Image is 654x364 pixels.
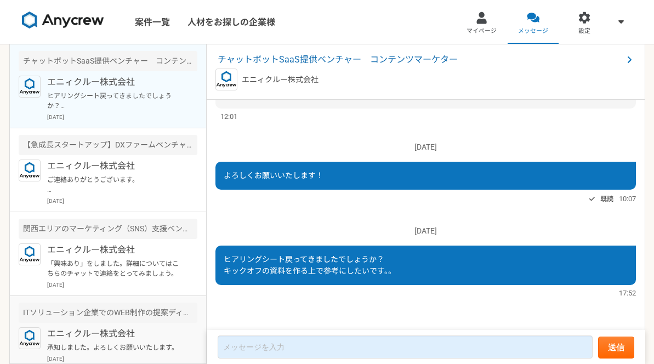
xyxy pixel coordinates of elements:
p: ご連絡ありがとうございます。 出社は、火曜から11時頃隔週とかであれば検討可能です。毎週は厳しいと思います。 [47,175,183,195]
img: 8DqYSo04kwAAAAASUVORK5CYII= [22,12,104,29]
img: logo_text_blue_01.png [19,243,41,265]
span: 12:01 [220,111,237,122]
p: エニィクルー株式会社 [242,74,319,86]
span: よろしくお願いいたします！ [224,171,323,180]
p: エニィクルー株式会社 [47,160,183,173]
div: チャットボットSaaS提供ベンチャー コンテンツマーケター [19,51,197,71]
p: [DATE] [47,113,197,121]
span: 17:52 [619,288,636,298]
button: 送信 [598,337,634,359]
span: ヒアリングシート戻ってきましたでしょうか？ キックオフの資料を作る上で参考にしたいです。。 [224,255,396,275]
p: [DATE] [47,197,197,205]
span: 設定 [578,27,590,36]
p: 「興味あり」をしました。詳細についてはこちらのチャットで連絡をとってみましょう。 [47,259,183,278]
div: 関西エリアのマーケティング（SNS）支援ベンチャー マーケター兼クライアント担当 [19,219,197,239]
div: ITソリューション企業でのWEB制作の提案ディレクション対応ができる人材を募集 [19,303,197,323]
p: ヒアリングシート戻ってきましたでしょうか？ キックオフの資料を作る上で参考にしたいです。。 [47,91,183,111]
p: 承知しました。よろしくお願いいたします。 [47,343,183,352]
p: エニィクルー株式会社 [47,327,183,340]
p: エニィクルー株式会社 [47,76,183,89]
img: logo_text_blue_01.png [19,327,41,349]
p: [DATE] [47,355,197,363]
img: logo_text_blue_01.png [19,160,41,181]
span: マイページ [467,27,497,36]
span: 10:07 [619,194,636,204]
div: 【急成長スタートアップ】DXファームベンチャー 広告マネージャー [19,135,197,155]
p: [DATE] [215,141,636,153]
span: 既読 [600,192,613,206]
p: [DATE] [215,225,636,237]
img: logo_text_blue_01.png [215,69,237,90]
span: メッセージ [518,27,548,36]
p: エニィクルー株式会社 [47,243,183,257]
span: チャットボットSaaS提供ベンチャー コンテンツマーケター [218,53,623,66]
img: logo_text_blue_01.png [19,76,41,98]
p: [DATE] [47,281,197,289]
